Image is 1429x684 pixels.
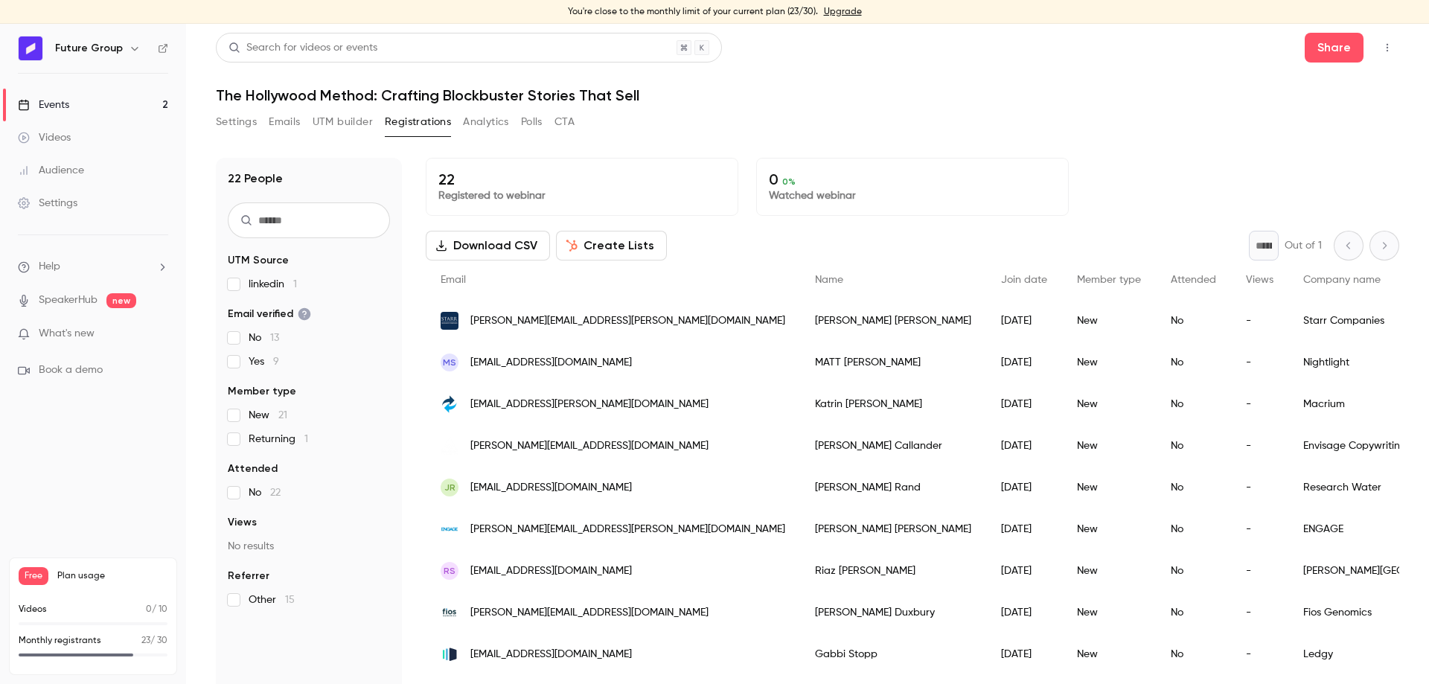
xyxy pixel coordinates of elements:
span: 13 [270,333,279,343]
div: - [1231,508,1288,550]
span: [PERSON_NAME][EMAIL_ADDRESS][DOMAIN_NAME] [470,438,709,454]
a: SpeakerHub [39,293,97,308]
div: New [1062,508,1156,550]
span: [EMAIL_ADDRESS][DOMAIN_NAME] [470,480,632,496]
div: [PERSON_NAME] Rand [800,467,986,508]
div: New [1062,550,1156,592]
div: [PERSON_NAME] Callander [800,425,986,467]
span: No [249,330,279,345]
span: [EMAIL_ADDRESS][DOMAIN_NAME] [470,647,632,662]
div: New [1062,342,1156,383]
span: 0 % [782,176,796,187]
div: [DATE] [986,467,1062,508]
li: help-dropdown-opener [18,259,168,275]
span: Views [228,515,257,530]
span: [PERSON_NAME][EMAIL_ADDRESS][PERSON_NAME][DOMAIN_NAME] [470,522,785,537]
div: New [1062,425,1156,467]
div: - [1231,425,1288,467]
div: MATT [PERSON_NAME] [800,342,986,383]
span: Email [441,275,466,285]
p: Monthly registrants [19,634,101,648]
div: - [1231,467,1288,508]
div: Gabbi Stopp [800,633,986,675]
div: Videos [18,130,71,145]
p: 22 [438,170,726,188]
div: Katrin [PERSON_NAME] [800,383,986,425]
p: Registered to webinar [438,188,726,203]
img: ledgy.com [441,645,458,663]
div: New [1062,300,1156,342]
p: 0 [769,170,1056,188]
div: No [1156,383,1231,425]
div: - [1231,383,1288,425]
span: 1 [293,279,297,290]
span: UTM Source [228,253,289,268]
div: [DATE] [986,633,1062,675]
span: 0 [146,605,152,614]
span: No [249,485,281,500]
div: [PERSON_NAME] Duxbury [800,592,986,633]
div: No [1156,342,1231,383]
span: 15 [285,595,295,605]
span: [EMAIL_ADDRESS][DOMAIN_NAME] [470,563,632,579]
div: [PERSON_NAME] [PERSON_NAME] [800,300,986,342]
span: Attended [1171,275,1216,285]
div: [PERSON_NAME] [PERSON_NAME] [800,508,986,550]
span: MS [443,356,456,369]
div: - [1231,592,1288,633]
button: Polls [521,110,543,134]
button: UTM builder [313,110,373,134]
div: No [1156,300,1231,342]
div: No [1156,508,1231,550]
span: 9 [273,357,279,367]
div: No [1156,592,1231,633]
span: Name [815,275,843,285]
button: Analytics [463,110,509,134]
span: RS [444,564,455,578]
span: New [249,408,287,423]
span: Company name [1303,275,1381,285]
div: No [1156,425,1231,467]
div: No [1156,550,1231,592]
div: - [1231,633,1288,675]
h1: 22 People [228,170,283,188]
span: 22 [270,488,281,498]
button: CTA [554,110,575,134]
div: - [1231,342,1288,383]
div: New [1062,592,1156,633]
span: Join date [1001,275,1047,285]
div: New [1062,633,1156,675]
span: What's new [39,326,95,342]
button: Registrations [385,110,451,134]
span: [EMAIL_ADDRESS][DOMAIN_NAME] [470,355,632,371]
button: Emails [269,110,300,134]
span: Views [1246,275,1273,285]
span: new [106,293,136,308]
div: Search for videos or events [228,40,377,56]
img: Future Group [19,36,42,60]
div: - [1231,300,1288,342]
img: starrcompanies.com [441,312,458,330]
div: [DATE] [986,300,1062,342]
p: Out of 1 [1285,238,1322,253]
h1: The Hollywood Method: Crafting Blockbuster Stories That Sell [216,86,1399,104]
h6: Future Group [55,41,123,56]
div: [DATE] [986,342,1062,383]
div: Settings [18,196,77,211]
span: Attended [228,461,278,476]
span: Member type [1077,275,1141,285]
span: Help [39,259,60,275]
div: [DATE] [986,592,1062,633]
span: [PERSON_NAME][EMAIL_ADDRESS][DOMAIN_NAME] [470,605,709,621]
div: Audience [18,163,84,178]
div: - [1231,550,1288,592]
div: New [1062,467,1156,508]
button: Share [1305,33,1364,63]
button: Download CSV [426,231,550,261]
span: Book a demo [39,362,103,378]
span: 1 [304,434,308,444]
img: macrium.com [441,395,458,413]
button: Create Lists [556,231,667,261]
span: [EMAIL_ADDRESS][PERSON_NAME][DOMAIN_NAME] [470,397,709,412]
span: JR [444,481,455,494]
